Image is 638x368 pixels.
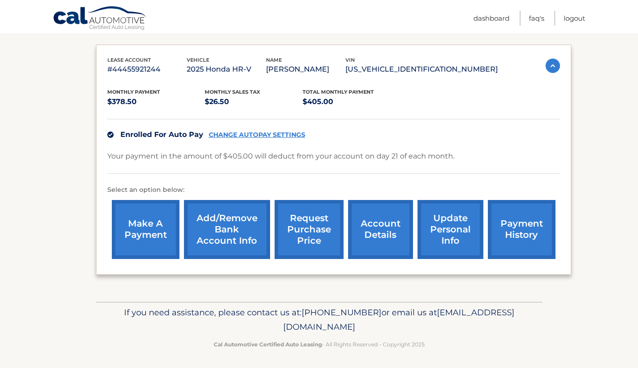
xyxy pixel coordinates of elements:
p: - All Rights Reserved - Copyright 2025 [102,340,537,349]
span: Monthly Payment [107,89,160,95]
p: $26.50 [205,95,303,108]
a: FAQ's [529,11,544,26]
img: accordion-active.svg [546,59,560,73]
a: make a payment [112,200,179,259]
span: [PHONE_NUMBER] [302,307,381,318]
span: Monthly sales Tax [205,89,260,95]
img: check.svg [107,132,114,138]
span: name [266,57,282,63]
p: $378.50 [107,95,205,108]
a: request purchase price [275,200,344,259]
a: account details [348,200,413,259]
p: [US_VEHICLE_IDENTIFICATION_NUMBER] [345,63,498,76]
a: Add/Remove bank account info [184,200,270,259]
a: update personal info [418,200,483,259]
p: Select an option below: [107,185,560,195]
p: If you need assistance, please contact us at: or email us at [102,305,537,334]
p: Your payment in the amount of $405.00 will deduct from your account on day 21 of each month. [107,150,454,163]
span: vehicle [187,57,209,63]
span: Total Monthly Payment [303,89,374,95]
p: 2025 Honda HR-V [187,63,266,76]
span: lease account [107,57,151,63]
a: Cal Automotive [53,6,147,32]
a: Dashboard [473,11,509,26]
a: Logout [564,11,585,26]
p: $405.00 [303,95,400,108]
p: [PERSON_NAME] [266,63,345,76]
span: Enrolled For Auto Pay [120,130,203,139]
p: #44455921244 [107,63,187,76]
strong: Cal Automotive Certified Auto Leasing [214,341,322,348]
a: payment history [488,200,555,259]
a: CHANGE AUTOPAY SETTINGS [209,131,305,139]
span: vin [345,57,355,63]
